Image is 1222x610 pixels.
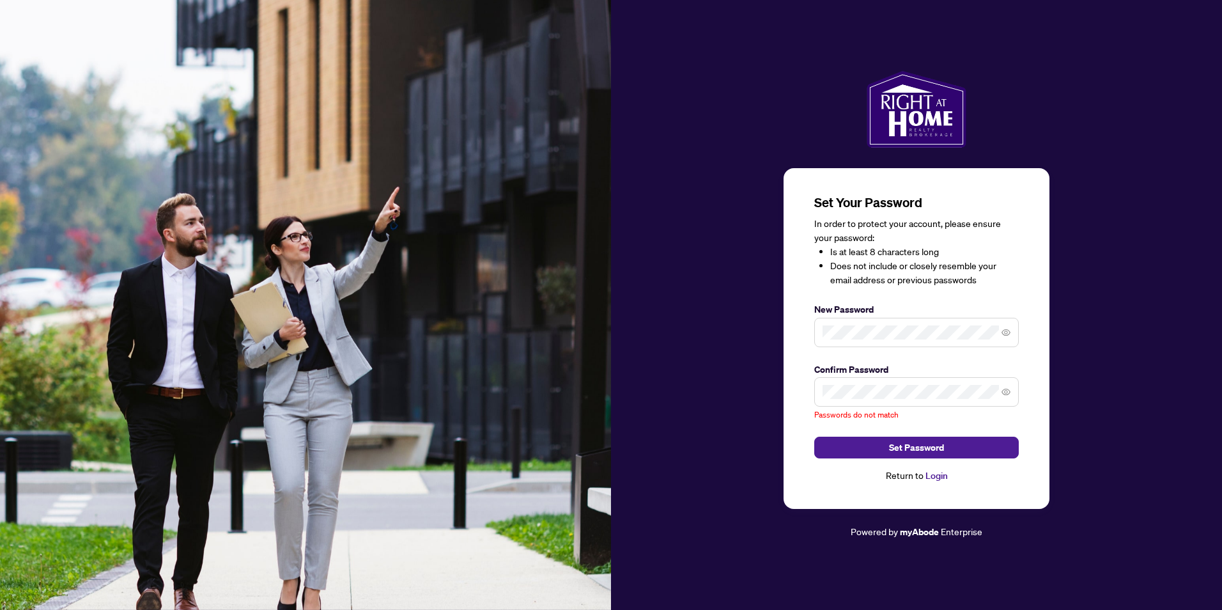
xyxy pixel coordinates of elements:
a: myAbode [900,525,939,539]
span: Passwords do not match [814,410,899,419]
a: Login [925,470,948,481]
span: Powered by [851,526,898,537]
div: Return to [814,469,1019,483]
span: Enterprise [941,526,982,537]
label: New Password [814,302,1019,317]
li: Is at least 8 characters long [830,245,1019,259]
li: Does not include or closely resemble your email address or previous passwords [830,259,1019,287]
button: Set Password [814,437,1019,458]
span: eye [1002,328,1010,337]
h3: Set Your Password [814,194,1019,212]
span: eye [1002,387,1010,396]
img: ma-logo [867,71,966,148]
label: Confirm Password [814,363,1019,377]
span: Set Password [889,437,944,458]
div: In order to protect your account, please ensure your password: [814,217,1019,287]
